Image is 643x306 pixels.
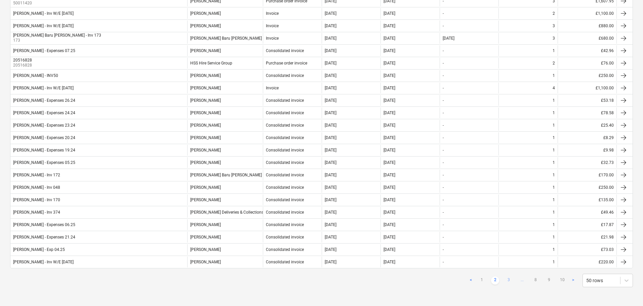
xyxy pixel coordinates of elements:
[266,61,307,65] div: Purchase order invoice
[491,276,499,285] a: Page 2 is your current page
[266,222,304,227] div: Consolidated invoice
[190,173,262,177] div: [PERSON_NAME] Baru [PERSON_NAME]
[266,148,304,152] div: Consolidated invoice
[325,111,336,115] div: [DATE]
[325,123,336,128] div: [DATE]
[443,247,444,252] div: -
[545,276,553,285] a: Page 9
[266,198,304,202] div: Consolidated invoice
[266,98,304,103] div: Consolidated invoice
[325,48,336,53] div: [DATE]
[13,33,101,38] div: [PERSON_NAME] Baru [PERSON_NAME] - Inv 173
[325,86,336,90] div: [DATE]
[558,107,616,118] div: £78.58
[266,11,279,16] div: Invoice
[443,111,444,115] div: -
[553,148,555,152] div: 1
[384,48,395,53] div: [DATE]
[384,260,395,264] div: [DATE]
[443,11,444,16] div: -
[325,24,336,28] div: [DATE]
[384,173,395,177] div: [DATE]
[478,276,486,285] a: Page 1
[384,135,395,140] div: [DATE]
[553,73,555,78] div: 1
[558,276,566,285] a: Page 10
[325,185,336,190] div: [DATE]
[266,185,304,190] div: Consolidated invoice
[384,185,395,190] div: [DATE]
[266,123,304,128] div: Consolidated invoice
[13,111,75,115] div: [PERSON_NAME] - Expenses 24.24
[266,135,304,140] div: Consolidated invoice
[558,157,616,168] div: £32.73
[558,83,616,93] div: £1,100.00
[553,198,555,202] div: 1
[531,276,539,285] a: Page 8
[190,98,221,103] div: [PERSON_NAME]
[190,235,221,239] div: [PERSON_NAME]
[13,62,33,68] p: 20516828
[13,173,60,177] div: [PERSON_NAME] - Inv 172
[190,73,221,78] div: [PERSON_NAME]
[190,148,221,152] div: [PERSON_NAME]
[505,276,513,285] a: Page 3
[325,36,336,41] div: [DATE]
[558,182,616,193] div: £250.00
[13,198,60,202] div: [PERSON_NAME] - Inv 170
[443,185,444,190] div: -
[13,24,74,28] div: [PERSON_NAME] - Inv W/E [DATE]
[384,235,395,239] div: [DATE]
[190,11,221,16] div: [PERSON_NAME]
[384,11,395,16] div: [DATE]
[13,86,74,90] div: [PERSON_NAME] - Inv W/E [DATE]
[266,247,304,252] div: Consolidated invoice
[518,276,526,285] span: ...
[266,86,279,90] div: Invoice
[13,148,75,152] div: [PERSON_NAME] - Expenses 19.24
[13,123,75,128] div: [PERSON_NAME] - Expenses 23.24
[384,148,395,152] div: [DATE]
[609,274,643,306] iframe: Chat Widget
[190,185,221,190] div: [PERSON_NAME]
[13,135,75,140] div: [PERSON_NAME] - Expenses 20.24
[384,222,395,227] div: [DATE]
[558,207,616,218] div: £49.46
[443,24,444,28] div: -
[266,73,304,78] div: Consolidated invoice
[553,36,555,41] div: 3
[443,98,444,103] div: -
[266,48,304,53] div: Consolidated invoice
[190,48,221,53] div: [PERSON_NAME]
[553,86,555,90] div: 4
[443,135,444,140] div: -
[443,36,454,41] div: [DATE]
[190,86,221,90] div: [PERSON_NAME]
[553,61,555,65] div: 2
[190,135,221,140] div: [PERSON_NAME]
[443,210,444,215] div: -
[190,123,221,128] div: [PERSON_NAME]
[443,260,444,264] div: -
[13,222,75,227] div: [PERSON_NAME] - Expenses 06.25
[558,8,616,19] div: £1,100.00
[384,86,395,90] div: [DATE]
[553,247,555,252] div: 1
[325,222,336,227] div: [DATE]
[553,48,555,53] div: 1
[190,36,262,41] div: [PERSON_NAME] Baru [PERSON_NAME]
[384,123,395,128] div: [DATE]
[13,73,58,78] div: [PERSON_NAME] - INV50
[443,48,444,53] div: -
[325,198,336,202] div: [DATE]
[384,24,395,28] div: [DATE]
[325,61,336,65] div: [DATE]
[384,111,395,115] div: [DATE]
[190,222,221,227] div: [PERSON_NAME]
[467,276,475,285] a: Previous page
[553,173,555,177] div: 1
[558,257,616,267] div: £220.00
[13,247,65,252] div: [PERSON_NAME] - Exp 04.25
[558,70,616,81] div: £250.00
